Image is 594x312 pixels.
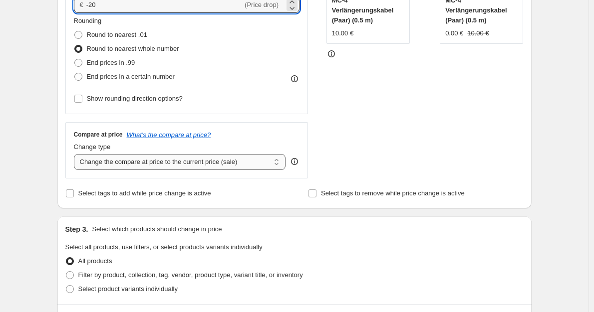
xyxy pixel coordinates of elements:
[87,95,183,102] span: Show rounding direction options?
[127,131,211,139] button: What's the compare at price?
[78,189,211,197] span: Select tags to add while price change is active
[78,285,178,293] span: Select product variants individually
[445,28,463,38] div: 0.00 €
[290,156,299,166] div: help
[332,28,353,38] div: 10.00 €
[87,45,179,52] span: Round to nearest whole number
[74,143,111,151] span: Change type
[65,224,88,234] h2: Step 3.
[65,243,263,251] span: Select all products, use filters, or select products variants individually
[92,224,222,234] p: Select which products should change in price
[74,17,102,24] span: Rounding
[78,271,303,279] span: Filter by product, collection, tag, vendor, product type, variant title, or inventory
[80,1,83,8] span: €
[245,1,279,8] span: (Price drop)
[78,257,112,265] span: All products
[87,73,175,80] span: End prices in a certain number
[87,31,147,38] span: Round to nearest .01
[321,189,465,197] span: Select tags to remove while price change is active
[467,28,489,38] strike: 10.00 €
[87,59,135,66] span: End prices in .99
[74,131,123,139] h3: Compare at price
